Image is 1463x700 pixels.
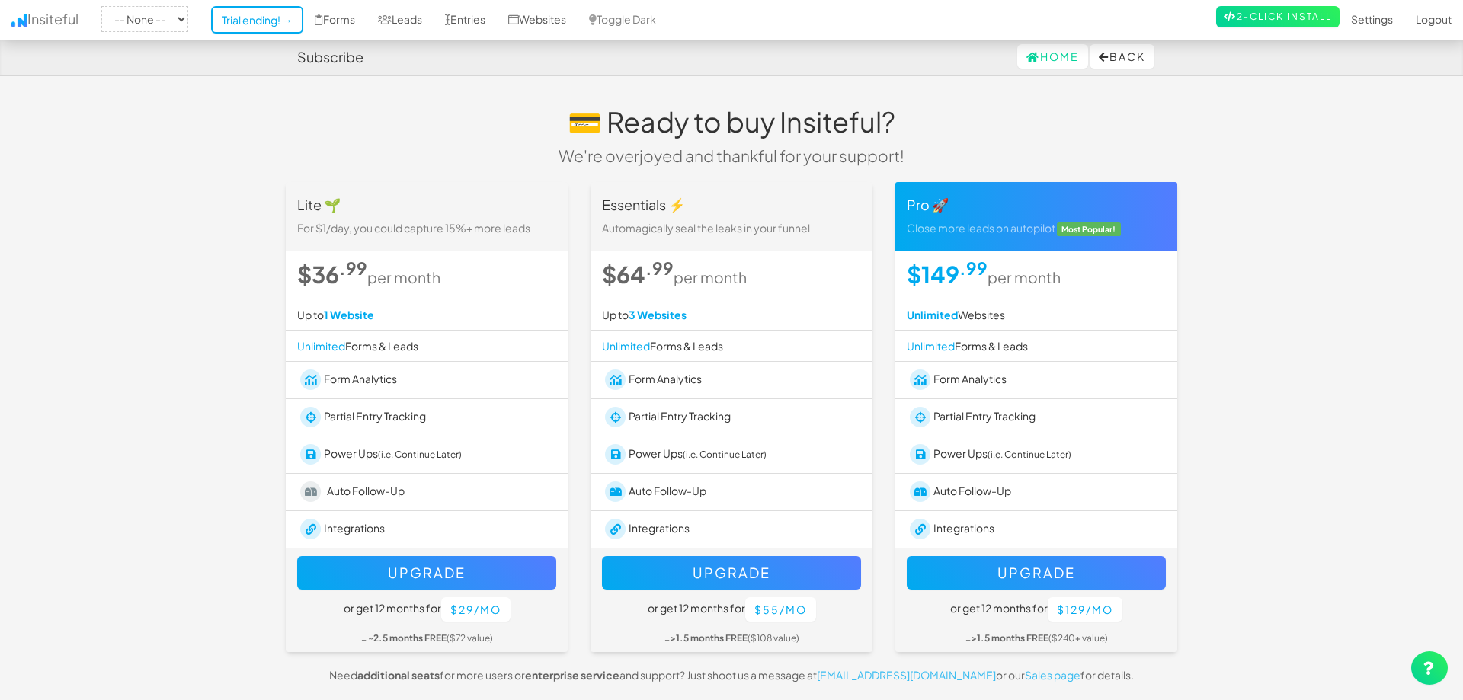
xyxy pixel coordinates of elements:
[988,268,1061,286] small: per month
[602,339,650,353] span: Unlimited
[907,260,988,289] strong: $149
[1025,668,1080,682] a: Sales page
[591,330,872,362] li: Forms & Leads
[895,436,1177,474] li: Power Ups
[602,556,861,590] button: Upgrade
[602,597,861,622] h5: or get 12 months for
[895,330,1177,362] li: Forms & Leads
[361,632,493,644] small: = ~ ($72 value)
[670,632,748,644] b: >1.5 months FREE
[286,510,568,548] li: Integrations
[438,107,1025,137] h1: 💳 Ready to buy Insiteful?
[817,668,996,682] a: [EMAIL_ADDRESS][DOMAIN_NAME]
[274,667,1189,682] p: Need for more users or and support? Just shoot us a message at or our for details.
[591,398,872,436] li: Partial Entry Tracking
[907,556,1166,590] button: Upgrade
[907,197,1166,213] h4: Pro 🚀
[683,449,767,460] small: (i.e. Continue Later)
[988,449,1071,460] small: (i.e. Continue Later)
[1090,44,1154,69] button: Back
[211,6,303,34] a: Trial ending! →
[297,260,367,289] strong: $36
[591,473,872,511] li: Auto Follow-Up
[602,197,861,213] h4: Essentials ⚡
[1017,44,1088,69] a: Home
[297,220,556,235] p: For $1/day, you could capture 15%+ more leads
[629,308,687,321] b: 3 Websites
[297,197,556,213] h4: Lite 🌱
[907,221,1055,235] span: Close more leads on autopilot
[674,268,747,286] small: per month
[286,361,568,399] li: Form Analytics
[286,330,568,362] li: Forms & Leads
[378,449,462,460] small: (i.e. Continue Later)
[1057,222,1121,236] span: Most Popular!
[591,361,872,399] li: Form Analytics
[959,257,988,279] sup: .99
[1216,6,1340,27] a: 2-Click Install
[645,257,674,279] sup: .99
[339,257,367,279] sup: .99
[971,632,1048,644] b: >1.5 months FREE
[602,220,861,235] p: Automagically seal the leaks in your funnel
[367,268,440,286] small: per month
[591,299,872,331] li: Up to
[286,398,568,436] li: Partial Entry Tracking
[895,299,1177,331] li: Websites
[602,260,674,289] strong: $64
[286,299,568,331] li: Up to
[745,597,816,622] button: $55/mo
[11,14,27,27] img: icon.png
[591,436,872,474] li: Power Ups
[591,510,872,548] li: Integrations
[907,339,955,353] span: Unlimited
[895,361,1177,399] li: Form Analytics
[297,556,556,590] button: Upgrade
[324,308,374,321] b: 1 Website
[438,145,1025,167] p: We're overjoyed and thankful for your support!
[286,436,568,474] li: Power Ups
[373,632,447,644] b: 2.5 months FREE
[297,597,556,622] h5: or get 12 months for
[965,632,1108,644] small: = ($240+ value)
[907,308,958,321] b: Unlimited
[1048,597,1122,622] button: $129/mo
[441,597,511,622] button: $29/mo
[895,510,1177,548] li: Integrations
[327,484,405,497] strike: Auto Follow-Up
[895,473,1177,511] li: Auto Follow-Up
[297,50,363,65] h4: Subscribe
[297,339,345,353] span: Unlimited
[357,668,440,682] strong: additional seats
[895,398,1177,436] li: Partial Entry Tracking
[525,668,619,682] strong: enterprise service
[664,632,799,644] small: = ($108 value)
[907,597,1166,622] h5: or get 12 months for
